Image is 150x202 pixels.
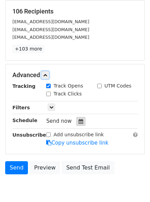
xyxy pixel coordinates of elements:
[5,161,28,174] a: Send
[104,82,131,90] label: UTM Codes
[46,118,72,124] span: Send now
[53,131,104,138] label: Add unsubscribe link
[62,161,114,174] a: Send Test Email
[12,45,44,53] a: +103 more
[12,27,89,32] small: [EMAIL_ADDRESS][DOMAIN_NAME]
[12,71,138,79] h5: Advanced
[30,161,60,174] a: Preview
[53,82,83,90] label: Track Opens
[116,169,150,202] iframe: Chat Widget
[53,90,82,98] label: Track Clicks
[12,8,138,15] h5: 106 Recipients
[46,140,108,146] a: Copy unsubscribe link
[12,19,89,24] small: [EMAIL_ADDRESS][DOMAIN_NAME]
[12,105,30,110] strong: Filters
[12,83,36,89] strong: Tracking
[12,132,46,138] strong: Unsubscribe
[12,118,37,123] strong: Schedule
[12,35,89,40] small: [EMAIL_ADDRESS][DOMAIN_NAME]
